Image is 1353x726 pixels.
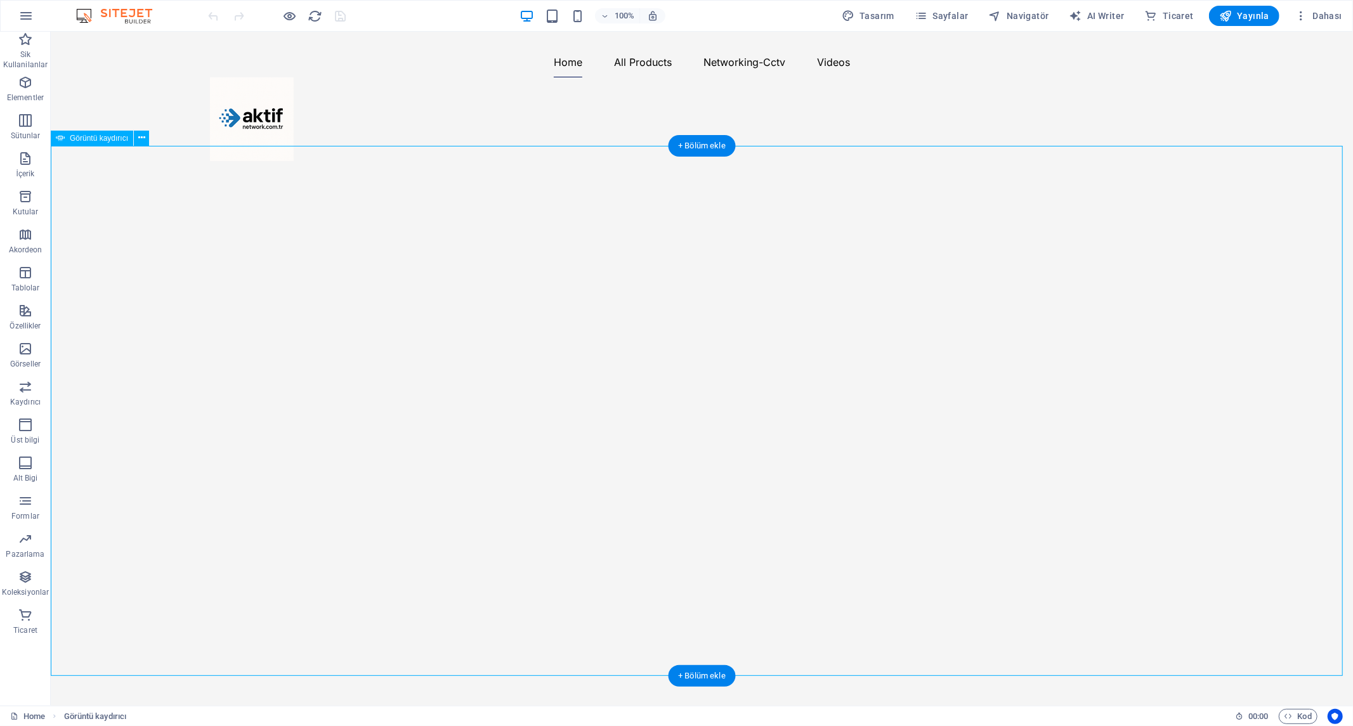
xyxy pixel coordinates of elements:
i: Yeniden boyutlandırmada yakınlaştırma düzeyini seçilen cihaza uyacak şekilde otomatik olarak ayarla. [647,10,658,22]
span: Ticaret [1145,10,1194,22]
button: Tasarım [837,6,899,26]
button: Navigatör [984,6,1054,26]
p: Kaydırıcı [10,397,41,407]
span: Seçmek için tıkla. Düzenlemek için çift tıkla [64,709,127,724]
button: Ticaret [1140,6,1199,26]
div: Tasarım (Ctrl+Alt+Y) [837,6,899,26]
button: Kod [1279,709,1317,724]
span: : [1257,711,1259,721]
span: Dahası [1295,10,1342,22]
div: + Bölüm ekle [668,665,736,687]
button: Usercentrics [1328,709,1343,724]
span: 00 00 [1248,709,1268,724]
p: Koleksiyonlar [2,587,49,597]
p: Ticaret [13,625,37,635]
nav: breadcrumb [64,709,127,724]
p: İçerik [16,169,34,179]
p: Akordeon [9,245,42,255]
span: Görüntü kaydırıcı [70,134,128,142]
span: Sayfalar [915,10,969,22]
p: Alt Bigi [13,473,38,483]
img: Editor Logo [73,8,168,23]
i: Sayfayı yeniden yükleyin [308,9,323,23]
p: Tablolar [11,283,40,293]
button: AI Writer [1064,6,1130,26]
p: Formlar [11,511,39,521]
button: Sayfalar [910,6,974,26]
p: Özellikler [10,321,41,331]
button: Yayınla [1209,6,1279,26]
button: Dahası [1290,6,1347,26]
p: Elementler [7,93,44,103]
span: Yayınla [1219,10,1269,22]
button: Ön izleme modundan çıkıp düzenlemeye devam etmek için buraya tıklayın [282,8,297,23]
span: Tasarım [842,10,894,22]
a: Seçimi iptal etmek için tıkla. Sayfaları açmak için çift tıkla [10,709,45,724]
span: Navigatör [989,10,1049,22]
h6: Oturum süresi [1235,709,1269,724]
button: 100% [595,8,640,23]
p: Görseller [10,359,41,369]
h6: 100% [614,8,634,23]
div: + Bölüm ekle [668,135,736,157]
p: Kutular [13,207,39,217]
span: AI Writer [1069,10,1125,22]
p: Üst bilgi [11,435,39,445]
button: reload [308,8,323,23]
span: Kod [1284,709,1312,724]
p: Pazarlama [6,549,44,559]
p: Sütunlar [11,131,41,141]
